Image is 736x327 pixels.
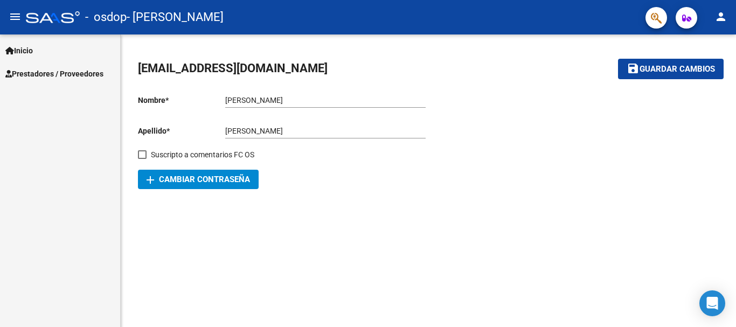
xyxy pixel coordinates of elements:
[144,173,157,186] mat-icon: add
[618,59,724,79] button: Guardar cambios
[5,68,103,80] span: Prestadores / Proveedores
[138,94,225,106] p: Nombre
[138,61,328,75] span: [EMAIL_ADDRESS][DOMAIN_NAME]
[9,10,22,23] mat-icon: menu
[151,148,254,161] span: Suscripto a comentarios FC OS
[147,175,250,184] span: Cambiar Contraseña
[138,170,259,189] button: Cambiar Contraseña
[699,290,725,316] div: Open Intercom Messenger
[85,5,127,29] span: - osdop
[138,125,225,137] p: Apellido
[627,62,640,75] mat-icon: save
[714,10,727,23] mat-icon: person
[640,65,715,74] span: Guardar cambios
[127,5,224,29] span: - [PERSON_NAME]
[5,45,33,57] span: Inicio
